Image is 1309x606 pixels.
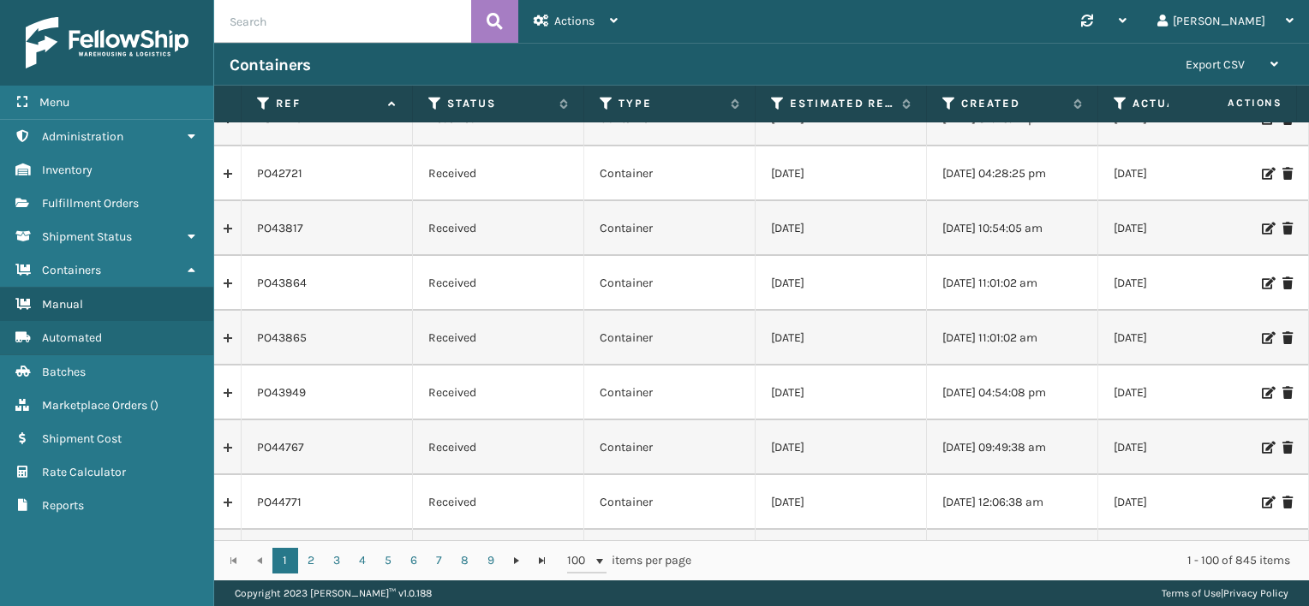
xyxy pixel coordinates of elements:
td: Received [413,311,584,365]
a: 9 [478,548,504,573]
label: Created [961,96,1065,111]
label: Ref [276,96,380,111]
a: 3 [324,548,350,573]
a: PO43949 [257,384,306,401]
td: Received [413,256,584,311]
span: Administration [42,129,123,144]
td: [DATE] 09:49:38 am [927,420,1098,475]
a: 2 [298,548,324,573]
td: [DATE] [1098,365,1270,420]
td: [DATE] 10:54:05 am [927,201,1098,256]
i: Edit [1262,277,1272,289]
i: Edit [1262,496,1272,508]
td: [DATE] [1098,420,1270,475]
span: Actions [554,14,595,28]
a: 4 [350,548,375,573]
span: Rate Calculator [42,465,126,479]
td: [DATE] [756,530,927,585]
i: Delete [1282,168,1293,180]
td: [DATE] [756,365,927,420]
label: Estimated Receiving Date [790,96,894,111]
span: Export CSV [1186,57,1245,72]
td: Container [584,146,756,201]
label: Status [447,96,551,111]
td: [DATE] 11:01:02 am [927,256,1098,311]
td: Received [413,201,584,256]
td: [DATE] [756,256,927,311]
span: Shipment Status [42,229,132,244]
td: [DATE] [1098,256,1270,311]
td: [DATE] 04:54:08 pm [927,365,1098,420]
p: Copyright 2023 [PERSON_NAME]™ v 1.0.188 [235,580,432,606]
td: [DATE] [756,311,927,365]
span: Go to the last page [535,554,549,567]
span: Go to the next page [510,554,523,567]
span: Shipment Cost [42,431,122,446]
td: [DATE] [756,146,927,201]
td: [DATE] [1098,311,1270,365]
i: Delete [1282,332,1293,344]
span: items per page [567,548,692,573]
a: Terms of Use [1162,587,1221,599]
h3: Containers [230,55,310,75]
td: [DATE] 12:06:38 am [927,475,1098,530]
td: [DATE] [756,475,927,530]
a: 6 [401,548,427,573]
span: Marketplace Orders [42,398,147,413]
a: PO42721 [257,165,302,182]
span: Containers [42,263,101,277]
td: Container [584,420,756,475]
div: 1 - 100 of 845 items [715,552,1290,569]
td: [DATE] [1098,530,1270,585]
td: Container [584,365,756,420]
i: Delete [1282,277,1293,289]
span: ( ) [150,398,158,413]
a: 8 [452,548,478,573]
a: PO44767 [257,439,304,456]
a: PO43817 [257,220,303,237]
a: Go to the last page [529,548,555,573]
i: Delete [1282,223,1293,235]
i: Delete [1282,442,1293,454]
i: Edit [1262,332,1272,344]
a: 1 [272,548,298,573]
td: Received [413,365,584,420]
span: Actions [1174,89,1293,117]
td: Received [413,146,584,201]
img: logo [26,17,188,68]
span: Fulfillment Orders [42,196,139,211]
td: Container [584,201,756,256]
div: | [1162,580,1288,606]
a: 5 [375,548,401,573]
span: 100 [567,552,593,569]
td: Container [584,475,756,530]
i: Edit [1262,387,1272,399]
td: Received [413,475,584,530]
td: [DATE] 04:28:25 pm [927,146,1098,201]
span: Menu [39,95,69,110]
span: Manual [42,297,83,312]
a: 7 [427,548,452,573]
td: [DATE] [1098,475,1270,530]
i: Delete [1282,496,1293,508]
i: Edit [1262,168,1272,180]
a: Go to the next page [504,548,529,573]
a: PO44771 [257,494,302,511]
td: Container [584,311,756,365]
a: Privacy Policy [1223,587,1288,599]
td: [DATE] [1098,201,1270,256]
td: [DATE] [756,201,927,256]
span: Inventory [42,163,93,177]
a: PO43865 [257,330,307,347]
td: [DATE] [1098,146,1270,201]
td: [DATE] [756,420,927,475]
td: Received [413,530,584,585]
td: Container [584,530,756,585]
label: Actual Receiving Date [1133,96,1236,111]
td: Container [584,256,756,311]
span: Batches [42,365,86,379]
i: Edit [1262,442,1272,454]
td: Received [413,420,584,475]
i: Edit [1262,223,1272,235]
td: [DATE] 04:36:31 pm [927,530,1098,585]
